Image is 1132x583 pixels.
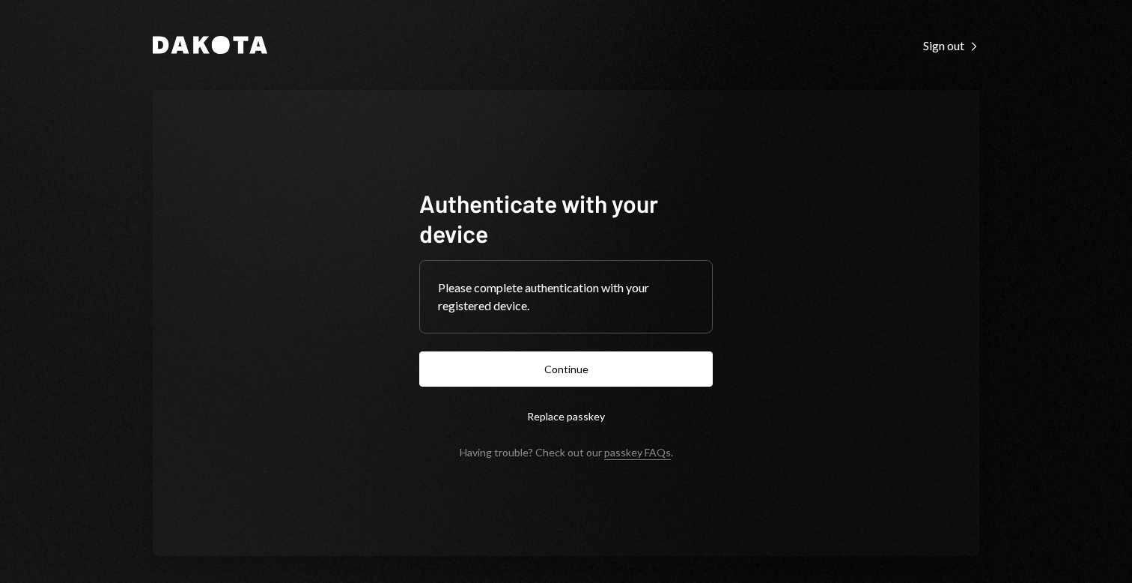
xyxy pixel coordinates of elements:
a: passkey FAQs [604,446,671,460]
button: Replace passkey [419,399,713,434]
div: Please complete authentication with your registered device. [438,279,694,315]
h1: Authenticate with your device [419,188,713,248]
div: Sign out [923,38,979,53]
button: Continue [419,351,713,387]
a: Sign out [923,37,979,53]
div: Having trouble? Check out our . [460,446,673,459]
